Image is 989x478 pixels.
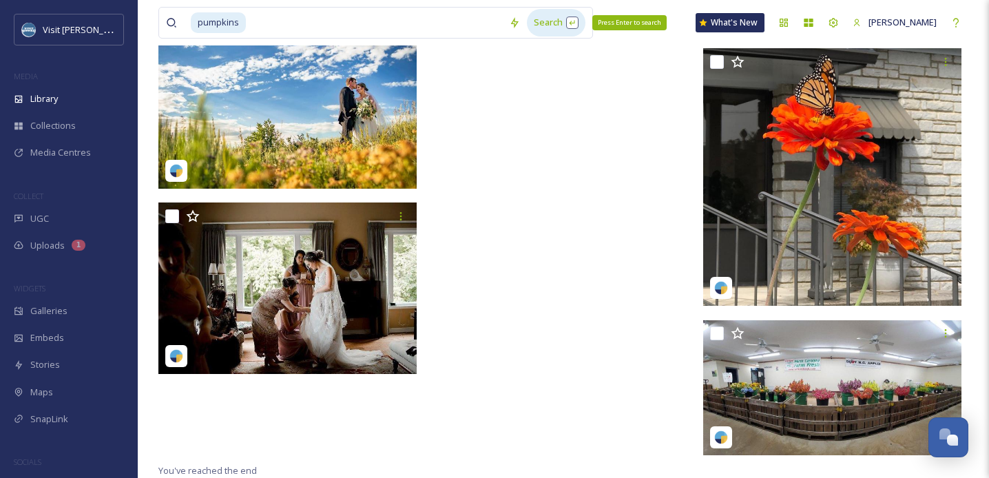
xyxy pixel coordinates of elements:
[158,17,417,189] img: michaelfreas_05052025_17903698903741461.jpg
[30,331,64,344] span: Embeds
[696,13,764,32] a: What's New
[158,464,257,477] span: You've reached the end
[714,281,728,295] img: snapsea-logo.png
[846,9,944,36] a: [PERSON_NAME]
[43,23,130,36] span: Visit [PERSON_NAME]
[868,16,937,28] span: [PERSON_NAME]
[592,15,667,30] div: Press Enter to search
[30,146,91,159] span: Media Centres
[30,358,60,371] span: Stories
[72,240,85,251] div: 1
[527,9,585,36] div: Search
[22,23,36,37] img: images.png
[14,191,43,201] span: COLLECT
[169,164,183,178] img: snapsea-logo.png
[30,304,67,318] span: Galleries
[169,349,183,363] img: snapsea-logo.png
[703,320,961,455] img: pinnaclefarmsnc_05052025_17843126021805691.jpg
[30,212,49,225] span: UGC
[191,12,246,32] span: pumpkins
[30,386,53,399] span: Maps
[30,119,76,132] span: Collections
[703,48,961,306] img: plantlover_wnc_05052025_17868623521499855.jpg
[928,417,968,457] button: Open Chat
[30,92,58,105] span: Library
[30,239,65,252] span: Uploads
[14,457,41,467] span: SOCIALS
[158,202,417,375] img: wovenstrandsphoto_05052025_17894029273376175.jpg
[14,71,38,81] span: MEDIA
[14,283,45,293] span: WIDGETS
[714,430,728,444] img: snapsea-logo.png
[30,413,68,426] span: SnapLink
